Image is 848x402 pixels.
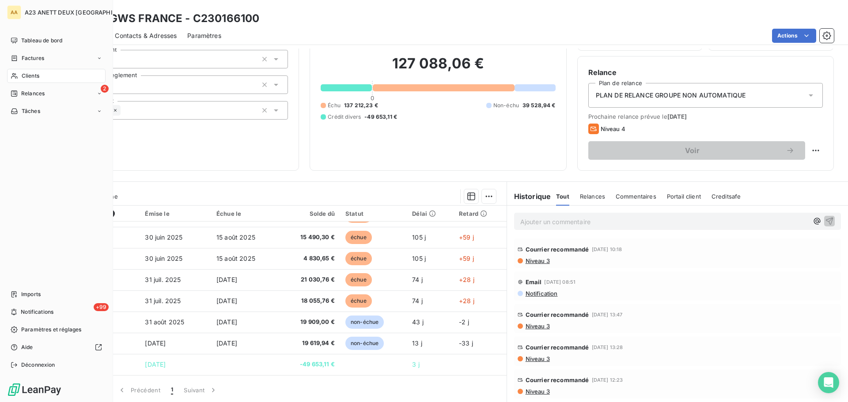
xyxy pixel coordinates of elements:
span: 74 j [412,276,423,283]
span: [DATE] 08:51 [544,279,575,285]
span: 15 490,30 € [284,233,335,242]
span: Contacts & Adresses [115,31,177,40]
div: Délai [412,210,448,217]
span: Niveau 3 [525,257,550,264]
span: Commentaires [616,193,656,200]
div: Statut [345,210,401,217]
span: 105 j [412,255,426,262]
span: [DATE] 13:47 [592,312,623,317]
span: Échu [328,101,341,109]
span: 30 juin 2025 [145,255,182,262]
span: Tableau de bord [21,37,62,45]
span: 137 212,23 € [344,101,378,109]
span: Factures [22,54,44,62]
span: 31 août 2025 [145,318,184,326]
span: échue [345,273,372,286]
div: Retard [459,210,501,217]
button: Actions [772,29,816,43]
span: Crédit divers [328,113,361,121]
span: PLAN DE RELANCE GROUPE NON AUTOMATIQUE [596,91,746,100]
span: Paramètres [187,31,221,40]
span: -49 653,11 € [284,360,335,369]
div: AA [7,5,21,19]
span: échue [345,231,372,244]
span: Courrier recommandé [526,344,589,351]
span: Niveau 4 [601,125,625,132]
input: Ajouter une valeur [121,106,128,114]
span: Déconnexion [21,361,55,369]
span: Paramètres et réglages [21,326,81,334]
span: Prochaine relance prévue le [588,113,823,120]
div: Open Intercom Messenger [818,372,839,393]
span: +99 [94,303,109,311]
span: [DATE] [145,339,166,347]
div: Échue le [216,210,273,217]
span: Niveau 3 [525,323,550,330]
button: Voir [588,141,805,160]
span: Notification [525,290,558,297]
span: [DATE] 12:23 [592,377,623,383]
span: non-échue [345,316,384,329]
span: Creditsafe [712,193,741,200]
span: Relances [21,90,45,98]
span: Relances [580,193,605,200]
span: 19 909,00 € [284,318,335,327]
span: échue [345,294,372,308]
span: 43 j [412,318,424,326]
span: 31 juil. 2025 [145,297,181,304]
span: Aide [21,343,33,351]
span: 21 030,76 € [284,275,335,284]
span: 19 619,94 € [284,339,335,348]
span: 18 055,76 € [284,297,335,305]
span: 15 août 2025 [216,233,255,241]
img: Logo LeanPay [7,383,62,397]
span: non-échue [345,337,384,350]
span: 105 j [412,233,426,241]
h6: Relance [588,67,823,78]
button: Précédent [112,381,166,399]
span: Clients [22,72,39,80]
span: Courrier recommandé [526,246,589,253]
span: [DATE] [145,361,166,368]
span: 0 [371,94,374,101]
span: 30 juin 2025 [145,233,182,241]
span: Non-échu [493,101,519,109]
span: [DATE] [216,297,237,304]
span: A23 ANETT DEUX [GEOGRAPHIC_DATA] [25,9,136,16]
span: Imports [21,290,41,298]
span: Voir [599,147,786,154]
span: +28 j [459,297,474,304]
span: 4 830,65 € [284,254,335,263]
span: -49 653,11 € [364,113,397,121]
span: 31 juil. 2025 [145,276,181,283]
span: +59 j [459,255,474,262]
span: [DATE] [216,276,237,283]
h6: Historique [507,191,551,202]
button: 1 [166,381,178,399]
span: échue [345,252,372,265]
span: +59 j [459,233,474,241]
span: [DATE] [216,339,237,347]
a: Aide [7,340,106,354]
span: 3 j [412,361,419,368]
span: 1 [171,386,173,394]
div: Émise le [145,210,206,217]
span: Courrier recommandé [526,311,589,318]
span: 15 août 2025 [216,255,255,262]
h3: CBRE GWS FRANCE - C230166100 [78,11,259,26]
span: -2 j [459,318,469,326]
span: Niveau 3 [525,388,550,395]
span: Tâches [22,107,40,115]
span: [DATE] 13:28 [592,345,623,350]
h2: 127 088,06 € [321,55,555,81]
span: Niveau 3 [525,355,550,362]
span: +28 j [459,276,474,283]
button: Suivant [178,381,223,399]
span: Tout [556,193,569,200]
span: 13 j [412,339,422,347]
span: 39 528,94 € [522,101,556,109]
span: [DATE] 10:18 [592,247,622,252]
span: Notifications [21,308,53,316]
div: Solde dû [284,210,335,217]
span: [DATE] [216,318,237,326]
